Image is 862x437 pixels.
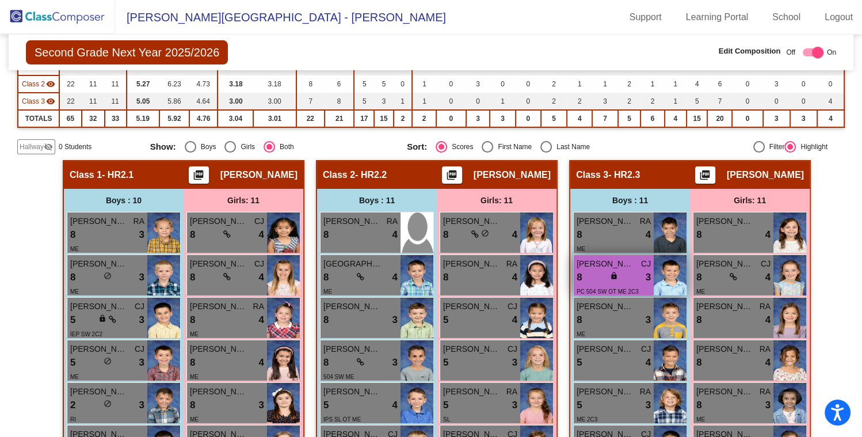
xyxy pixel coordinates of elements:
td: 11 [82,93,105,110]
span: - HR2.3 [608,169,640,181]
span: [PERSON_NAME] [70,215,128,227]
span: [PERSON_NAME][GEOGRAPHIC_DATA] - [PERSON_NAME] [115,8,446,26]
span: 5 [443,355,448,370]
span: [PERSON_NAME] [577,301,634,313]
td: 6 [640,110,665,127]
span: 4 [512,313,517,328]
span: Hallway [20,142,44,152]
span: 3 [259,398,264,413]
span: 3 [139,355,144,370]
span: 4 [765,313,771,328]
span: ME [190,331,199,337]
td: 3.00 [218,93,253,110]
td: 0 [732,93,762,110]
td: 3 [490,110,515,127]
td: 2 [541,75,567,93]
div: Boys : 10 [64,189,184,212]
span: 8 [696,270,701,285]
span: [PERSON_NAME] [323,343,381,355]
span: RI [70,416,76,423]
span: ME [577,246,585,252]
td: 4 [665,110,686,127]
span: 4 [259,270,264,285]
a: Logout [815,8,862,26]
span: ME [70,246,79,252]
td: 6 [325,75,354,93]
span: [PERSON_NAME] [70,386,128,398]
span: [PERSON_NAME] [190,343,247,355]
span: 8 [323,270,329,285]
td: 22 [59,75,82,93]
td: 4.73 [189,75,218,93]
span: 3 [139,270,144,285]
span: 4 [259,313,264,328]
td: 1 [665,93,686,110]
span: - HR2.1 [102,169,134,181]
span: 8 [577,270,582,285]
td: 0 [763,93,790,110]
span: Class 2 [323,169,355,181]
span: [PERSON_NAME] [577,343,634,355]
span: 4 [765,355,771,370]
span: [PERSON_NAME] [577,258,634,270]
span: 8 [696,227,701,242]
div: Boys : 11 [570,189,690,212]
span: CJ [641,258,651,270]
td: 5.86 [159,93,189,110]
td: 5 [354,93,374,110]
span: 5 [70,313,75,328]
span: 3 [765,398,771,413]
td: 0 [516,110,541,127]
span: 3 [392,355,398,370]
span: 4 [259,355,264,370]
td: 2 [567,93,592,110]
span: [PERSON_NAME] [443,386,501,398]
span: 3 [139,398,144,413]
td: 1 [394,93,413,110]
td: 3.04 [218,110,253,127]
td: 8 [296,75,325,93]
span: 8 [190,313,195,328]
span: [PERSON_NAME] [443,258,501,270]
td: 17 [354,110,374,127]
td: 7 [592,110,617,127]
mat-radio-group: Select an option [407,141,655,153]
span: CJ [135,343,144,355]
td: 5 [686,93,708,110]
span: [GEOGRAPHIC_DATA][PERSON_NAME] [323,258,381,270]
div: Scores [447,142,473,152]
span: [PERSON_NAME] [190,258,247,270]
span: 8 [443,270,448,285]
a: Learning Portal [677,8,758,26]
span: [PERSON_NAME] [696,258,754,270]
td: 33 [105,110,127,127]
td: 0 [817,75,844,93]
td: 1 [640,75,665,93]
span: 8 [190,355,195,370]
span: 4 [765,227,771,242]
span: IPS SL OT ME [323,416,361,423]
span: [PERSON_NAME] [696,343,754,355]
td: 7 [296,93,325,110]
td: 2 [640,93,665,110]
td: 3.00 [253,93,296,110]
span: Class 3 [22,96,45,107]
span: 8 [696,398,701,413]
span: 5 [443,313,448,328]
span: IEP SW 2C2 [70,331,102,337]
span: [PERSON_NAME] [70,343,128,355]
span: 3 [392,313,398,328]
td: 3.01 [253,110,296,127]
span: 8 [190,270,195,285]
span: 2 [70,398,75,413]
span: 4 [392,270,398,285]
td: 2 [618,93,641,110]
span: 5 [577,398,582,413]
span: [PERSON_NAME] [577,215,634,227]
mat-icon: visibility [46,97,55,106]
span: do_not_disturb_alt [103,357,111,365]
span: 5 [323,398,329,413]
td: 4 [567,110,592,127]
mat-icon: visibility_off [44,142,53,151]
span: 5 [577,355,582,370]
